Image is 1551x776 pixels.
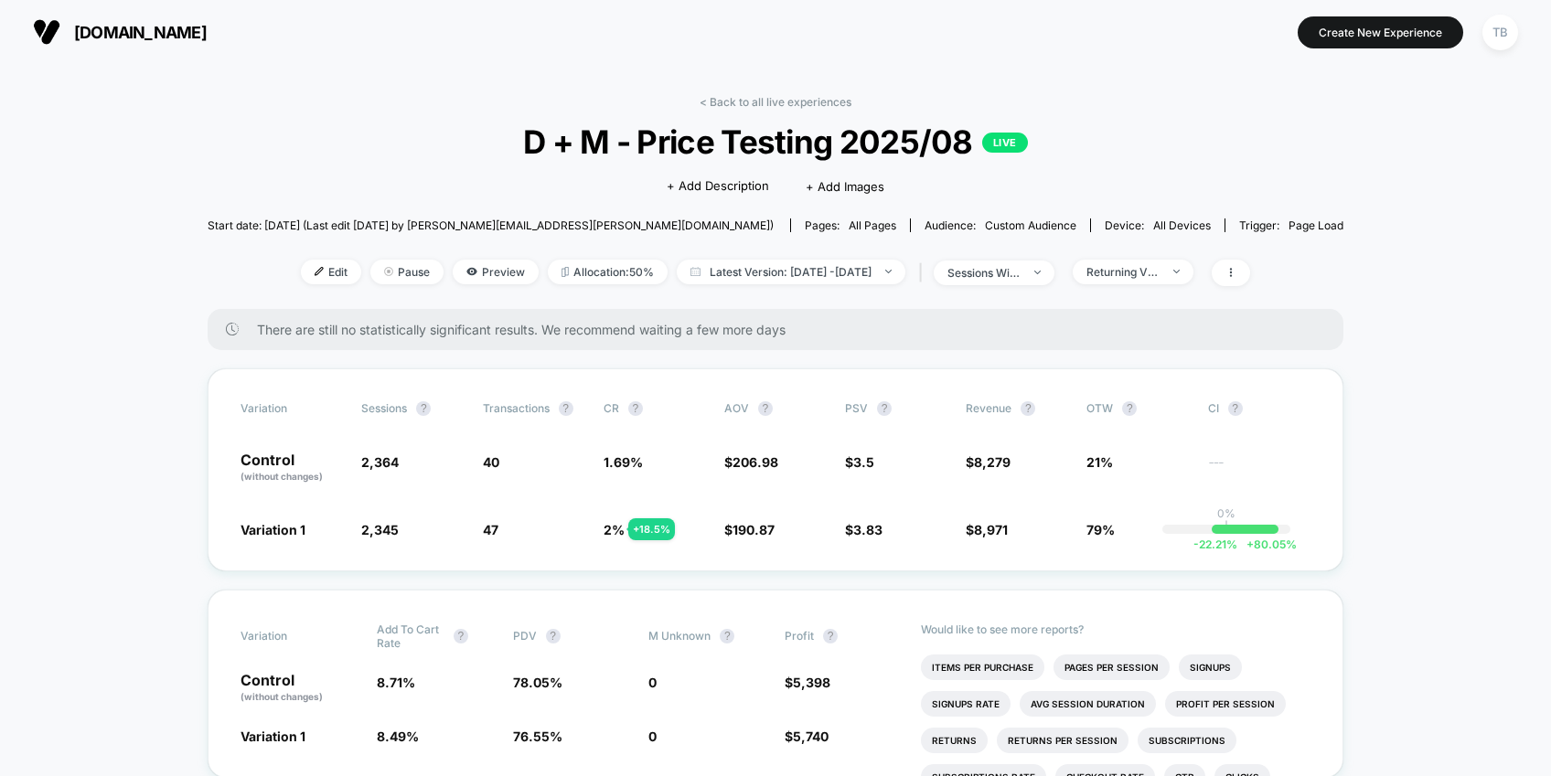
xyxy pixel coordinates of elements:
div: + 18.5 % [628,518,675,540]
button: ? [416,401,431,416]
li: Returns [921,728,988,753]
li: Signups [1179,654,1242,680]
span: AOV [724,401,749,415]
span: 8.71 % [377,675,415,690]
span: 2 % [604,522,625,537]
p: | [1225,520,1228,534]
span: 3.5 [853,454,874,470]
div: Audience: [925,218,1076,232]
span: + Add Images [806,179,884,194]
div: sessions with impression [947,266,1021,280]
button: ? [546,629,561,643]
p: Control [241,673,358,704]
li: Subscriptions [1138,728,1236,753]
span: -22.21 % [1193,537,1237,551]
img: end [1034,271,1041,274]
span: 80.05 % [1237,537,1297,551]
li: Returns Per Session [997,728,1128,753]
span: Latest Version: [DATE] - [DATE] [677,260,905,284]
li: Profit Per Session [1165,691,1286,717]
span: PSV [845,401,868,415]
span: CR [604,401,619,415]
button: ? [877,401,892,416]
p: Would like to see more reports? [921,622,1310,636]
span: 1.69 % [604,454,643,470]
span: 8,279 [974,454,1011,470]
li: Items Per Purchase [921,654,1044,680]
span: Preview [453,260,539,284]
div: TB [1482,15,1518,50]
button: ? [628,401,643,416]
button: ? [1228,401,1243,416]
div: Trigger: [1239,218,1343,232]
button: ? [1122,401,1137,416]
span: Variation [241,401,341,416]
span: | [915,260,934,286]
button: Create New Experience [1298,16,1463,48]
span: OTW [1086,401,1187,416]
span: Variation [241,622,341,650]
span: There are still no statistically significant results. We recommend waiting a few more days [257,322,1307,337]
button: ? [1021,401,1035,416]
span: $ [966,522,1008,537]
div: Returning Visitors [1086,265,1160,279]
span: all devices [1153,218,1211,232]
li: Pages Per Session [1054,654,1170,680]
span: $ [724,454,778,470]
span: 5,398 [793,675,830,690]
span: Allocation: 50% [548,260,668,284]
span: 3.83 [853,522,882,537]
button: ? [454,629,468,643]
img: rebalance [562,267,569,277]
span: 5,740 [793,728,829,744]
img: end [885,270,892,273]
span: $ [785,675,830,690]
li: Avg Session Duration [1020,691,1156,717]
span: Variation 1 [241,728,305,744]
span: + [1246,537,1254,551]
span: (without changes) [241,471,323,482]
span: Sessions [361,401,407,415]
span: PDV [513,629,537,643]
button: ? [823,629,838,643]
button: ? [720,629,734,643]
span: 47 [483,522,498,537]
p: 0% [1217,506,1235,520]
span: 0 [648,728,657,744]
img: calendar [690,267,701,276]
span: Transactions [483,401,550,415]
span: 78.05 % [513,675,562,690]
span: 8,971 [974,522,1008,537]
button: ? [758,401,773,416]
span: Pause [370,260,444,284]
span: M Unknown [648,629,711,643]
img: Visually logo [33,18,60,46]
p: LIVE [982,133,1028,153]
span: Profit [785,629,814,643]
span: [DOMAIN_NAME] [74,23,207,42]
div: Pages: [805,218,896,232]
span: 40 [483,454,499,470]
button: [DOMAIN_NAME] [27,17,212,47]
span: 8.49 % [377,728,419,744]
span: $ [966,454,1011,470]
span: CI [1208,401,1309,416]
span: Variation 1 [241,522,305,537]
span: Revenue [966,401,1011,415]
span: 76.55 % [513,728,562,744]
span: 21% [1086,454,1113,470]
span: $ [845,522,882,537]
span: Start date: [DATE] (Last edit [DATE] by [PERSON_NAME][EMAIL_ADDRESS][PERSON_NAME][DOMAIN_NAME]) [208,218,774,232]
span: 206.98 [733,454,778,470]
span: 0 [648,675,657,690]
img: edit [315,267,324,276]
span: + Add Description [667,177,769,196]
span: Add To Cart Rate [377,622,444,650]
button: ? [559,401,573,416]
span: Custom Audience [985,218,1076,232]
span: Device: [1090,218,1225,232]
a: < Back to all live experiences [700,95,851,109]
p: Control [241,452,343,484]
span: --- [1208,457,1310,484]
img: end [384,267,393,276]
